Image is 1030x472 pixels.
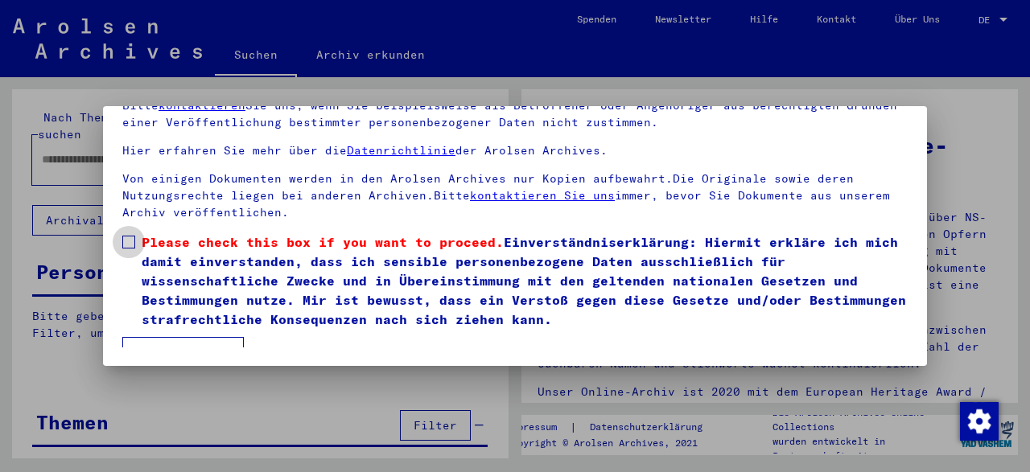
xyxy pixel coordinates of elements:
p: Hier erfahren Sie mehr über die der Arolsen Archives. [122,142,908,159]
span: Please check this box if you want to proceed. [142,234,504,250]
span: Einverständniserklärung: Hiermit erkläre ich mich damit einverstanden, dass ich sensible personen... [142,232,908,329]
a: kontaktieren Sie uns [470,188,615,203]
p: Von einigen Dokumenten werden in den Arolsen Archives nur Kopien aufbewahrt.Die Originale sowie d... [122,170,908,221]
button: Ich stimme zu [122,337,244,367]
a: Datenrichtlinie [347,143,455,158]
p: Bitte Sie uns, wenn Sie beispielsweise als Betroffener oder Angehöriger aus berechtigten Gründen ... [122,97,908,131]
img: Zustimmung ändern [960,402,999,441]
div: Zustimmung ändern [959,401,998,440]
